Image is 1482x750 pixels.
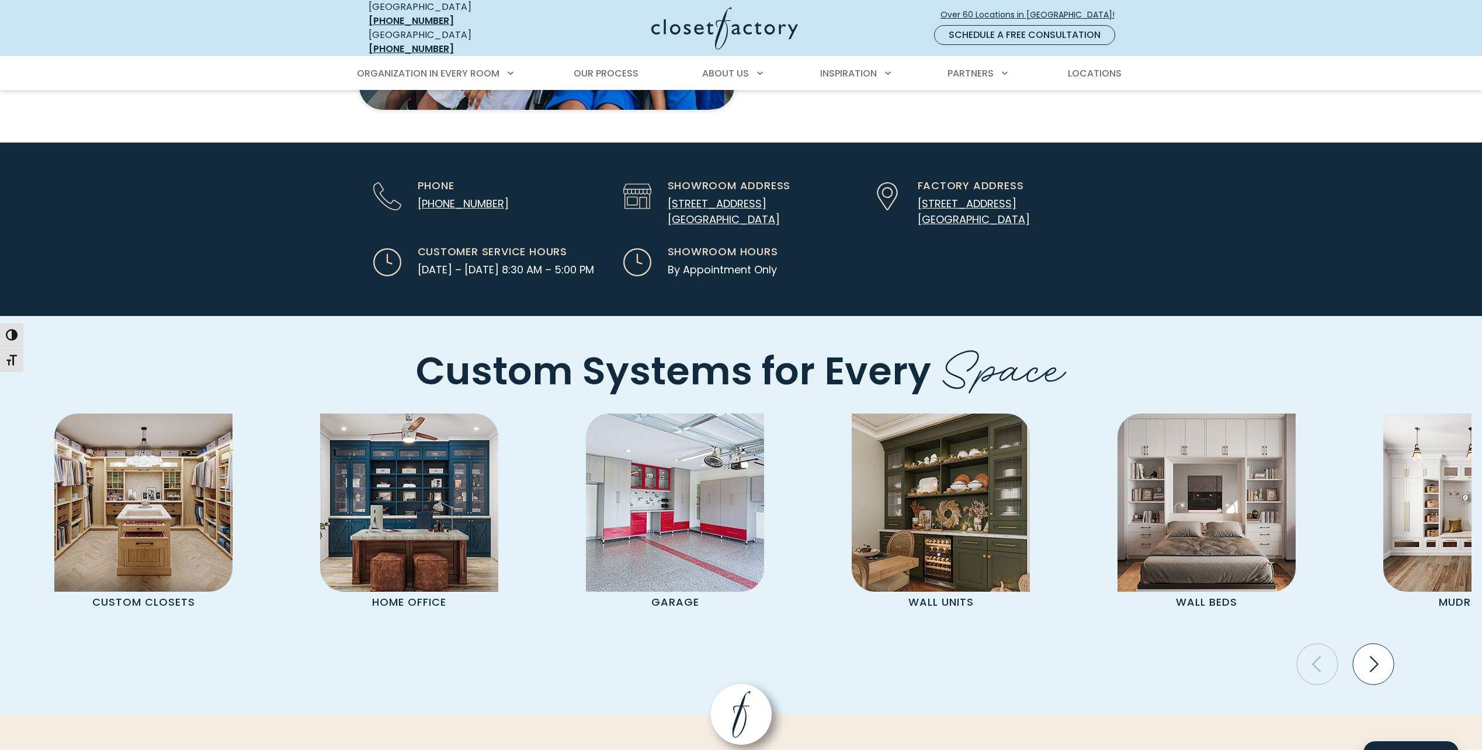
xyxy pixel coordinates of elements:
[418,196,509,211] a: [PHONE_NUMBER]
[418,178,454,193] span: Phone
[54,414,232,592] img: Custom Closet with island
[320,414,498,592] img: Home Office featuring desk and custom cabinetry
[852,414,1030,592] img: Wall unit
[608,592,742,613] p: Garage
[574,67,638,80] span: Our Process
[668,178,791,193] span: Showroom Address
[668,262,777,277] span: By Appointment Only
[940,329,1066,399] span: Space
[1292,639,1342,689] button: Previous slide
[369,42,454,55] a: [PHONE_NUMBER]
[918,196,1030,227] a: [STREET_ADDRESS][GEOGRAPHIC_DATA]
[349,57,1134,90] nav: Primary Menu
[276,414,542,613] a: Home Office featuring desk and custom cabinetry Home Office
[934,25,1115,45] a: Schedule a Free Consultation
[947,67,994,80] span: Partners
[77,592,210,613] p: Custom Closets
[808,414,1074,613] a: Wall unit Wall Units
[1140,592,1273,613] p: Wall Beds
[369,14,454,27] a: [PHONE_NUMBER]
[418,262,594,277] span: [DATE] – [DATE] 8:30 AM – 5:00 PM
[820,67,877,80] span: Inspiration
[586,414,764,592] img: Garage Cabinets
[1074,414,1339,613] a: Wall Bed Wall Beds
[369,28,538,56] div: [GEOGRAPHIC_DATA]
[1348,639,1398,689] button: Next slide
[1068,67,1122,80] span: Locations
[357,67,499,80] span: Organization in Every Room
[874,592,1008,613] p: Wall Units
[668,244,778,259] span: Showroom Hours
[416,344,931,398] span: Custom Systems for Every
[11,414,276,613] a: Custom Closet with island Custom Closets
[651,7,798,50] img: Closet Factory Logo
[1117,414,1296,592] img: Wall Bed
[668,196,780,227] a: [STREET_ADDRESS][GEOGRAPHIC_DATA]
[940,9,1124,21] span: Over 60 Locations in [GEOGRAPHIC_DATA]!
[702,67,749,80] span: About Us
[940,5,1124,25] a: Over 60 Locations in [GEOGRAPHIC_DATA]!
[918,178,1024,193] span: Factory Address
[542,414,808,613] a: Garage Cabinets Garage
[342,592,476,613] p: Home Office
[418,244,568,259] span: Customer Service Hours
